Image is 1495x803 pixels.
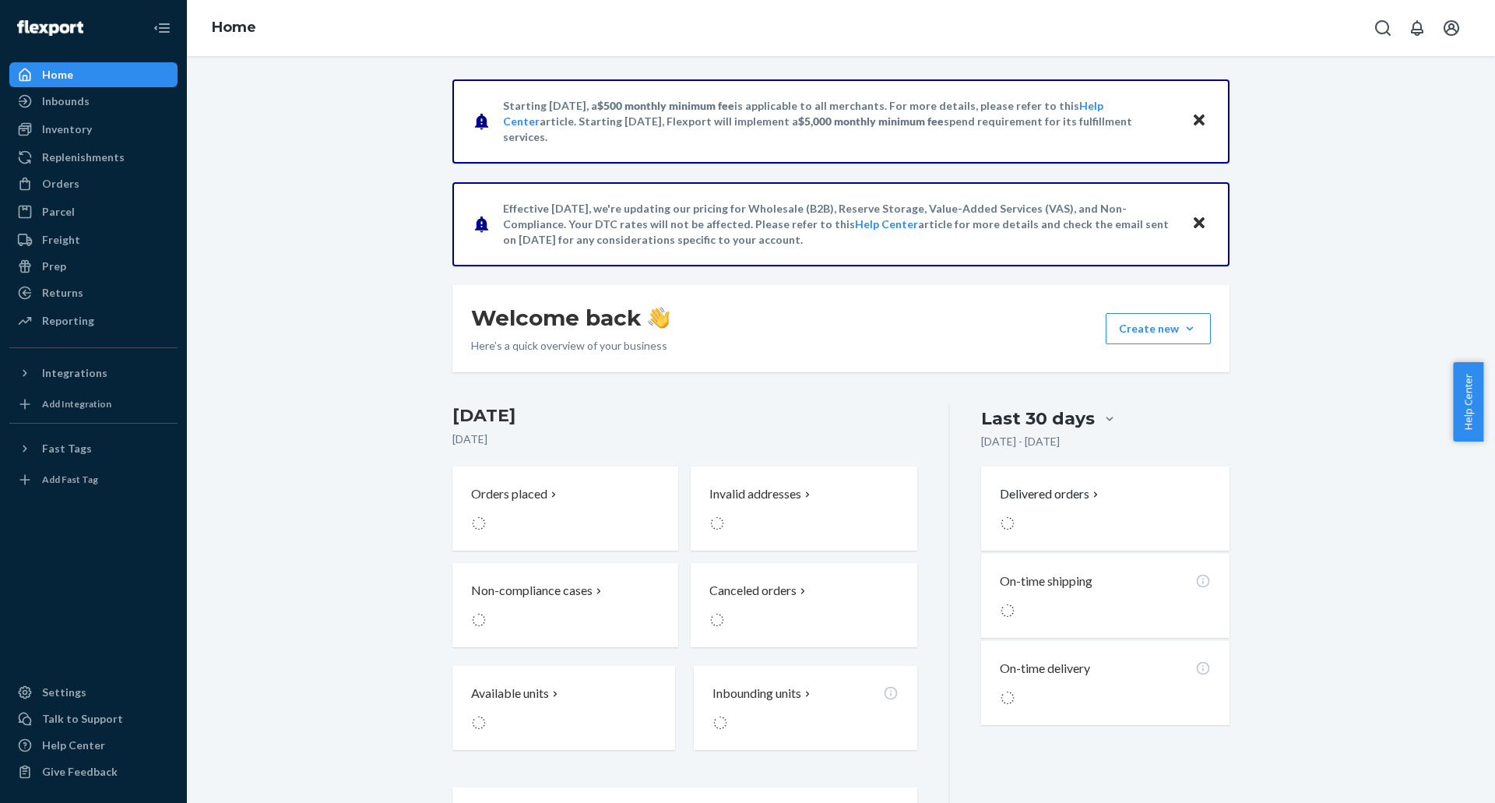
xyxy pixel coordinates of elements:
[709,582,797,600] p: Canceled orders
[42,473,98,486] div: Add Fast Tag
[42,685,86,700] div: Settings
[452,467,678,551] button: Orders placed
[9,392,178,417] a: Add Integration
[9,171,178,196] a: Orders
[9,361,178,386] button: Integrations
[1436,12,1467,44] button: Open account menu
[691,467,916,551] button: Invalid addresses
[9,706,178,731] button: Talk to Support
[9,199,178,224] a: Parcel
[42,764,118,780] div: Give Feedback
[694,666,916,750] button: Inbounding units
[648,307,670,329] img: hand-wave emoji
[9,145,178,170] a: Replenishments
[798,114,944,128] span: $5,000 monthly minimum fee
[1453,362,1483,442] button: Help Center
[42,365,107,381] div: Integrations
[597,99,734,112] span: $500 monthly minimum fee
[1367,12,1398,44] button: Open Search Box
[42,176,79,192] div: Orders
[691,563,916,647] button: Canceled orders
[981,407,1095,431] div: Last 30 days
[471,685,549,703] p: Available units
[452,403,917,428] h3: [DATE]
[452,431,917,447] p: [DATE]
[42,232,80,248] div: Freight
[42,93,90,109] div: Inbounds
[212,19,256,36] a: Home
[9,733,178,758] a: Help Center
[452,666,675,750] button: Available units
[9,254,178,279] a: Prep
[1000,572,1092,590] p: On-time shipping
[42,711,123,727] div: Talk to Support
[503,201,1177,248] p: Effective [DATE], we're updating our pricing for Wholesale (B2B), Reserve Storage, Value-Added Se...
[709,485,801,503] p: Invalid addresses
[471,338,670,354] p: Here’s a quick overview of your business
[42,150,125,165] div: Replenishments
[9,280,178,305] a: Returns
[1106,313,1211,344] button: Create new
[17,20,83,36] img: Flexport logo
[9,62,178,87] a: Home
[9,227,178,252] a: Freight
[9,436,178,461] button: Fast Tags
[712,685,801,703] p: Inbounding units
[42,259,66,274] div: Prep
[42,204,75,220] div: Parcel
[1189,213,1209,235] button: Close
[471,304,670,332] h1: Welcome back
[1402,12,1433,44] button: Open notifications
[9,680,178,705] a: Settings
[1000,660,1090,678] p: On-time delivery
[42,313,94,329] div: Reporting
[146,12,178,44] button: Close Navigation
[9,117,178,142] a: Inventory
[981,434,1060,449] p: [DATE] - [DATE]
[199,5,269,51] ol: breadcrumbs
[471,485,547,503] p: Orders placed
[42,122,92,137] div: Inventory
[9,759,178,784] button: Give Feedback
[503,98,1177,145] p: Starting [DATE], a is applicable to all merchants. For more details, please refer to this article...
[1189,110,1209,132] button: Close
[42,67,73,83] div: Home
[471,582,593,600] p: Non-compliance cases
[1000,485,1102,503] button: Delivered orders
[42,285,83,301] div: Returns
[42,738,105,753] div: Help Center
[9,89,178,114] a: Inbounds
[9,308,178,333] a: Reporting
[42,397,111,410] div: Add Integration
[42,441,92,456] div: Fast Tags
[9,467,178,492] a: Add Fast Tag
[855,217,918,231] a: Help Center
[452,563,678,647] button: Non-compliance cases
